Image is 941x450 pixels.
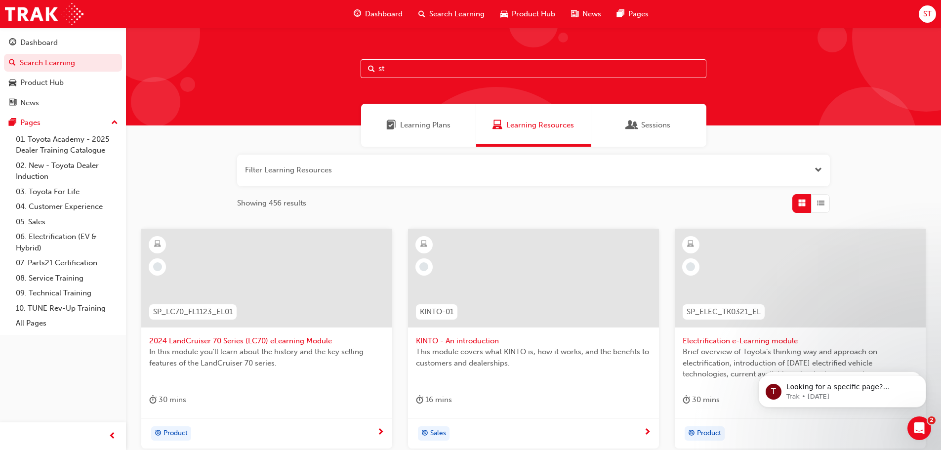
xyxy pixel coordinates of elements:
[346,4,410,24] a: guage-iconDashboard
[817,198,824,209] span: List
[506,120,574,131] span: Learning Resources
[12,158,122,184] a: 02. New - Toyota Dealer Induction
[377,428,384,437] span: next-icon
[5,3,83,25] img: Trak
[430,428,446,439] span: Sales
[687,238,694,251] span: learningResourceType_ELEARNING-icon
[644,428,651,437] span: next-icon
[743,354,941,423] iframe: Intercom notifications message
[919,5,936,23] button: ST
[418,8,425,20] span: search-icon
[4,32,122,114] button: DashboardSearch LearningProduct HubNews
[512,8,555,20] span: Product Hub
[416,394,452,406] div: 16 mins
[928,416,936,424] span: 2
[563,4,609,24] a: news-iconNews
[149,394,157,406] span: duration-icon
[410,4,492,24] a: search-iconSearch Learning
[416,346,651,368] span: This module covers what KINTO is, how it works, and the benefits to customers and dealerships.
[149,394,186,406] div: 30 mins
[12,229,122,255] a: 06. Electrification (EV & Hybrid)
[429,8,485,20] span: Search Learning
[476,104,591,147] a: Learning ResourcesLearning Resources
[500,8,508,20] span: car-icon
[591,104,706,147] a: SessionsSessions
[683,394,720,406] div: 30 mins
[815,164,822,176] button: Open the filter
[20,37,58,48] div: Dashboard
[408,229,659,449] a: KINTO-01KINTO - An introductionThis module covers what KINTO is, how it works, and the benefits t...
[12,214,122,230] a: 05. Sales
[9,59,16,68] span: search-icon
[617,8,624,20] span: pages-icon
[420,238,427,251] span: learningResourceType_ELEARNING-icon
[12,132,122,158] a: 01. Toyota Academy - 2025 Dealer Training Catalogue
[675,229,926,449] a: SP_ELEC_TK0321_ELElectrification e-Learning moduleBrief overview of Toyota’s thinking way and app...
[9,39,16,47] span: guage-icon
[12,286,122,301] a: 09. Technical Training
[154,238,161,251] span: learningResourceType_ELEARNING-icon
[141,229,392,449] a: SP_LC70_FL1123_EL012024 LandCruiser 70 Series (LC70) eLearning ModuleIn this module you'll learn ...
[421,427,428,440] span: target-icon
[609,4,656,24] a: pages-iconPages
[153,306,233,318] span: SP_LC70_FL1123_EL01
[683,394,690,406] span: duration-icon
[9,79,16,87] span: car-icon
[12,301,122,316] a: 10. TUNE Rev-Up Training
[12,271,122,286] a: 08. Service Training
[683,346,918,380] span: Brief overview of Toyota’s thinking way and approach on electrification, introduction of [DATE] e...
[641,120,670,131] span: Sessions
[688,427,695,440] span: target-icon
[20,97,39,109] div: News
[237,198,306,209] span: Showing 456 results
[416,335,651,347] span: KINTO - An introduction
[12,199,122,214] a: 04. Customer Experience
[4,114,122,132] button: Pages
[9,119,16,127] span: pages-icon
[368,63,375,75] span: Search
[354,8,361,20] span: guage-icon
[687,306,761,318] span: SP_ELEC_TK0321_EL
[4,34,122,52] a: Dashboard
[798,198,806,209] span: Grid
[12,255,122,271] a: 07. Parts21 Certification
[683,335,918,347] span: Electrification e-Learning module
[149,335,384,347] span: 2024 LandCruiser 70 Series (LC70) eLearning Module
[628,8,649,20] span: Pages
[12,316,122,331] a: All Pages
[361,59,706,78] input: Search...
[923,8,932,20] span: ST
[492,120,502,131] span: Learning Resources
[582,8,601,20] span: News
[686,262,695,271] span: learningRecordVerb_NONE-icon
[109,430,116,443] span: prev-icon
[416,394,423,406] span: duration-icon
[153,262,162,271] span: learningRecordVerb_NONE-icon
[111,117,118,129] span: up-icon
[20,77,64,88] div: Product Hub
[155,427,162,440] span: target-icon
[20,117,41,128] div: Pages
[420,306,453,318] span: KINTO-01
[419,262,428,271] span: learningRecordVerb_NONE-icon
[907,416,931,440] iframe: Intercom live chat
[571,8,578,20] span: news-icon
[627,120,637,131] span: Sessions
[4,54,122,72] a: Search Learning
[164,428,188,439] span: Product
[386,120,396,131] span: Learning Plans
[4,94,122,112] a: News
[400,120,450,131] span: Learning Plans
[365,8,403,20] span: Dashboard
[12,184,122,200] a: 03. Toyota For Life
[149,346,384,368] span: In this module you'll learn about the history and the key selling features of the LandCruiser 70 ...
[361,104,476,147] a: Learning PlansLearning Plans
[4,74,122,92] a: Product Hub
